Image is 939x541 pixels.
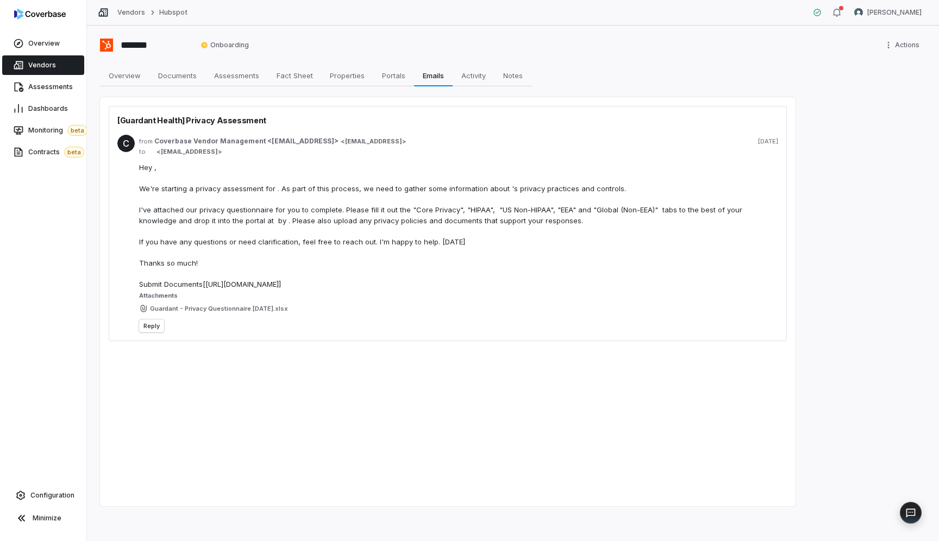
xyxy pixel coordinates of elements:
[104,68,145,83] span: Overview
[139,292,778,300] span: Attachments
[341,137,345,146] span: <
[139,162,778,290] div: Hey , We're starting a privacy assessment for . As part of this process, we need to gather some i...
[345,137,402,146] span: [EMAIL_ADDRESS]
[28,83,73,91] span: Assessments
[117,135,135,152] span: C
[30,491,74,500] span: Configuration
[2,121,84,140] a: Monitoringbeta
[150,305,288,313] span: Guardant - Privacy Questionnaire [DATE].xlsx
[14,9,66,20] img: logo-D7KZi-bG.svg
[67,125,87,136] span: beta
[272,68,317,83] span: Fact Sheet
[117,8,145,17] a: Vendors
[161,148,218,156] span: [EMAIL_ADDRESS]
[159,8,187,17] a: Hubspot
[156,148,161,156] span: <
[154,137,406,146] span: >
[867,8,922,17] span: [PERSON_NAME]
[117,115,266,126] span: [Guardant Health] Privacy Assessment
[854,8,863,17] img: Tom Jodoin avatar
[33,514,61,523] span: Minimize
[881,37,926,53] button: More actions
[28,61,56,70] span: Vendors
[210,68,264,83] span: Assessments
[2,55,84,75] a: Vendors
[28,104,68,113] span: Dashboards
[28,125,87,136] span: Monitoring
[2,34,84,53] a: Overview
[4,507,82,529] button: Minimize
[325,68,369,83] span: Properties
[154,137,339,146] span: Coverbase Vendor Management <[EMAIL_ADDRESS]>
[758,137,778,146] span: [DATE]
[418,68,448,83] span: Emails
[2,77,84,97] a: Assessments
[499,68,527,83] span: Notes
[154,148,222,156] span: >
[64,147,84,158] span: beta
[2,99,84,118] a: Dashboards
[848,4,928,21] button: Tom Jodoin avatar[PERSON_NAME]
[457,68,490,83] span: Activity
[154,68,201,83] span: Documents
[378,68,410,83] span: Portals
[201,41,249,49] span: Onboarding
[28,39,60,48] span: Overview
[2,142,84,162] a: Contractsbeta
[139,319,164,332] button: Reply
[28,147,84,158] span: Contracts
[4,486,82,505] a: Configuration
[139,137,150,146] span: from
[139,148,150,156] span: to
